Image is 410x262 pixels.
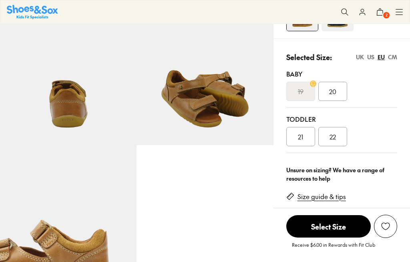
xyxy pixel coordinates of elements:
button: 2 [371,3,389,21]
div: Toddler [286,114,397,124]
span: 20 [329,87,336,96]
div: Baby [286,69,397,79]
s: 19 [298,87,303,96]
div: CM [388,53,397,61]
a: Size guide & tips [297,192,346,201]
span: 2 [382,11,390,19]
p: Receive $6.00 in Rewards with Fit Club [292,241,375,256]
button: Select Size [286,215,371,238]
div: EU [378,53,385,61]
button: Add to Wishlist [374,215,397,238]
p: Selected Size: [286,52,332,62]
span: Select Size [286,215,371,238]
div: UK [356,53,364,61]
a: Shoes & Sox [7,5,58,19]
span: 22 [330,132,336,141]
div: Unsure on sizing? We have a range of resources to help [286,166,397,183]
img: SNS_Logo_Responsive.svg [7,5,58,19]
img: 7-320400_1 [137,8,273,145]
span: 21 [298,132,303,141]
div: US [367,53,374,61]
